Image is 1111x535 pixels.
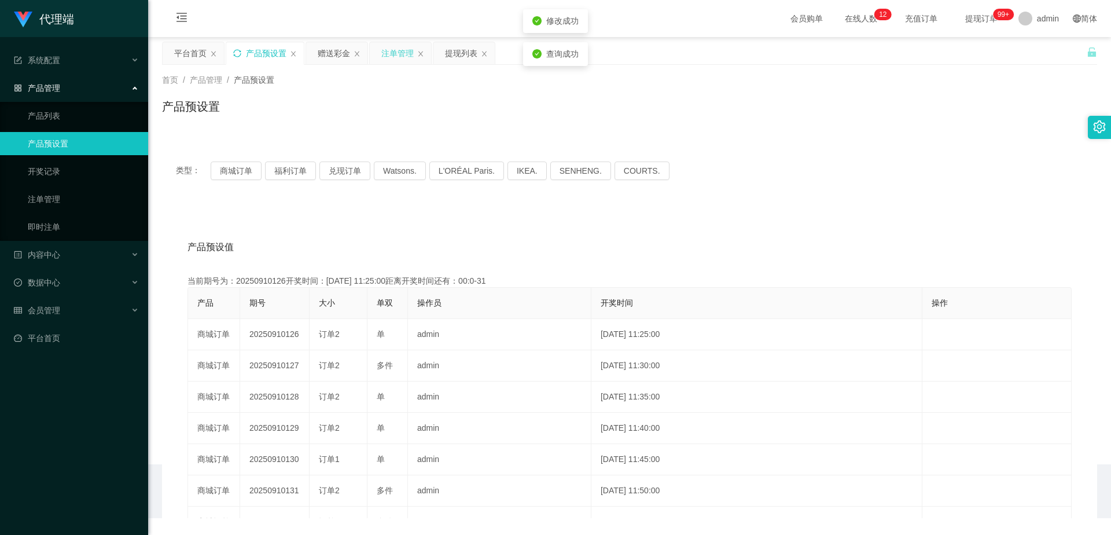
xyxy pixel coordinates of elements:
[591,444,922,475] td: [DATE] 11:45:00
[14,83,60,93] span: 产品管理
[377,361,393,370] span: 多件
[377,455,385,464] span: 单
[234,75,274,85] span: 产品预设置
[615,162,669,180] button: COURTS.
[381,42,414,64] div: 注单管理
[211,162,262,180] button: 商城订单
[874,9,891,20] sup: 12
[14,278,60,287] span: 数据中心
[1073,14,1081,23] i: 图标: global
[14,250,60,259] span: 内容中心
[187,275,1072,287] div: 当前期号为：20250910126开奖时间：[DATE] 11:25:00距离开奖时间还有：00:0-31
[14,12,32,28] img: logo.9652507e.png
[174,42,207,64] div: 平台首页
[408,382,591,413] td: admin
[591,350,922,382] td: [DATE] 11:30:00
[354,50,360,57] i: 图标: close
[879,9,883,20] p: 1
[445,42,477,64] div: 提现列表
[176,162,211,180] span: 类型：
[408,413,591,444] td: admin
[546,49,579,58] span: 查询成功
[14,327,139,350] a: 图标: dashboard平台首页
[162,1,201,38] i: 图标: menu-fold
[14,84,22,92] i: 图标: appstore-o
[899,14,943,23] span: 充值订单
[190,75,222,85] span: 产品管理
[319,392,340,401] span: 订单2
[591,319,922,350] td: [DATE] 11:25:00
[188,475,240,507] td: 商城订单
[233,49,241,57] i: 图标: sync
[591,382,922,413] td: [DATE] 11:35:00
[374,162,426,180] button: Watsons.
[408,350,591,382] td: admin
[377,486,393,495] span: 多件
[28,188,139,211] a: 注单管理
[429,162,504,180] button: L'ORÉAL Paris.
[408,444,591,475] td: admin
[883,9,887,20] p: 2
[246,42,286,64] div: 产品预设置
[932,298,948,307] span: 操作
[197,298,214,307] span: 产品
[377,392,385,401] span: 单
[319,329,340,339] span: 订单2
[319,517,340,526] span: 订单2
[319,423,340,433] span: 订单2
[39,1,74,38] h1: 代理端
[227,75,229,85] span: /
[377,517,393,526] span: 多件
[532,16,542,25] i: icon: check-circle
[162,98,220,115] h1: 产品预设置
[14,56,22,64] i: 图标: form
[319,486,340,495] span: 订单2
[417,298,442,307] span: 操作员
[14,306,60,315] span: 会员管理
[183,75,185,85] span: /
[188,350,240,382] td: 商城订单
[162,75,178,85] span: 首页
[319,298,335,307] span: 大小
[210,50,217,57] i: 图标: close
[319,162,370,180] button: 兑现订单
[240,382,310,413] td: 20250910128
[157,492,1102,504] div: 2021
[408,475,591,507] td: admin
[240,444,310,475] td: 20250910130
[377,423,385,433] span: 单
[1087,47,1097,57] i: 图标: unlock
[188,319,240,350] td: 商城订单
[839,14,883,23] span: 在线人数
[28,104,139,127] a: 产品列表
[265,162,316,180] button: 福利订单
[532,49,542,58] i: icon: check-circle
[408,319,591,350] td: admin
[240,350,310,382] td: 20250910127
[14,14,74,23] a: 代理端
[1093,120,1106,133] i: 图标: setting
[546,16,579,25] span: 修改成功
[959,14,1003,23] span: 提现订单
[318,42,350,64] div: 赠送彩金
[240,319,310,350] td: 20250910126
[14,56,60,65] span: 系统配置
[319,361,340,370] span: 订单2
[591,413,922,444] td: [DATE] 11:40:00
[481,50,488,57] i: 图标: close
[188,444,240,475] td: 商城订单
[14,306,22,314] i: 图标: table
[319,455,340,464] span: 订单1
[28,215,139,239] a: 即时注单
[290,50,297,57] i: 图标: close
[188,382,240,413] td: 商城订单
[417,50,424,57] i: 图标: close
[550,162,611,180] button: SENHENG.
[187,240,234,254] span: 产品预设值
[507,162,547,180] button: IKEA.
[601,298,633,307] span: 开奖时间
[591,475,922,507] td: [DATE] 11:50:00
[188,413,240,444] td: 商城订单
[377,329,385,339] span: 单
[28,160,139,183] a: 开奖记录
